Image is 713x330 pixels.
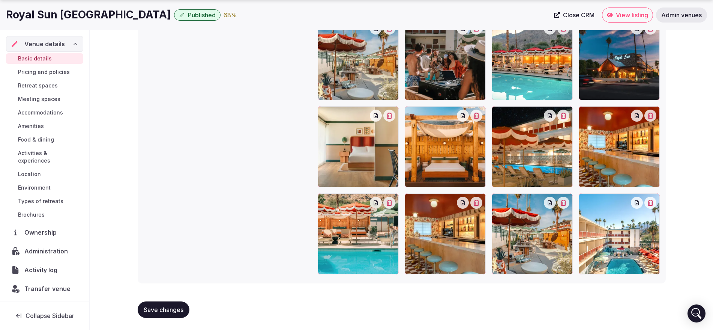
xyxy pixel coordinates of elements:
span: Ownership [24,228,60,237]
button: Published [174,9,221,21]
span: Published [188,11,216,19]
a: Food & dining [6,134,83,145]
span: Collapse Sidebar [26,312,74,319]
span: Close CRM [563,11,594,19]
span: Save changes [144,306,183,313]
a: Environment [6,182,83,193]
span: Food & dining [18,136,54,143]
a: Accommodations [6,107,83,118]
span: Administration [24,247,71,256]
a: View listing [602,8,653,23]
div: Royal-Sun-Palm-Springs-retreat-venue-United-States-amenities-3.jpg [579,193,660,274]
div: 68 % [224,11,237,20]
a: Ownership [6,225,83,240]
span: Accommodations [18,109,63,116]
a: Amenities [6,121,83,131]
span: Pricing and policies [18,68,70,76]
span: Activities & experiences [18,149,80,164]
a: Types of retreats [6,196,83,206]
span: Transfer venue [24,284,71,293]
div: Royal-Sun-Palm-Springs-retreat-venue-United-States-amenities-5.jpg [492,106,573,187]
div: Royal-Sun-Palm-Springs-retreat-venue-United-States-amenities-10.jpg [492,193,573,274]
button: Transfer venue [6,281,83,297]
a: Administration [6,243,83,259]
a: Activities & experiences [6,148,83,166]
a: Meeting spaces [6,94,83,104]
span: Admin venues [661,11,702,19]
div: Royal-Sun-Palm-Springs-retreat-venue-United-States-amenities-4.jpg [405,106,486,187]
span: Amenities [18,122,44,130]
a: Admin venues [656,8,707,23]
span: Basic details [18,55,52,62]
span: Location [18,170,41,178]
span: Retreat spaces [18,82,58,89]
div: Royal-Sun-Palm-Springs-retreat-venue-United-States-amenities-7.jpg [579,106,660,187]
h1: Royal Sun [GEOGRAPHIC_DATA] [6,8,171,22]
button: 68% [224,11,237,20]
div: Open Intercom Messenger [687,304,705,322]
a: Retreat spaces [6,80,83,91]
span: Activity log [24,265,60,274]
div: Royal-Sun-Palm-Springs-retreat-venue-United-States-amenities-12.jpg [405,19,486,100]
button: Save changes [138,301,189,318]
div: Royal-Sun-Palm-Springs-retreat-venue-United-States-amenities.jpg [405,193,486,274]
span: Brochures [18,211,45,218]
div: Royal-Sun-Palm-Springs-retreat-venue-United-States-amenities-11.jpg [492,19,573,100]
a: Basic details [6,53,83,64]
span: View listing [616,11,648,19]
div: Royal-Sun-Palm-Springs-retreat-venue-United-States-accommodation-Desert-Magick-Suite-2.webp [318,106,399,187]
div: Royal-Sun-Palm-Springs-retreat-venue-United-States-amenities-2.jpg [318,193,399,274]
span: Types of retreats [18,197,63,205]
span: Venue details [24,39,65,48]
span: Environment [18,184,51,191]
div: Royal-Sun-Palm-Springs-retreat-venue-United-States-amenities-6.jpg [579,19,660,100]
div: Royal-Sun-Palm-Springs-retreat-venue-United-States-amenities-1.jpg [318,19,399,100]
a: Location [6,169,83,179]
span: Meeting spaces [18,95,60,103]
a: Brochures [6,209,83,220]
a: Close CRM [549,8,599,23]
a: Pricing and policies [6,67,83,77]
a: Activity log [6,262,83,278]
button: Collapse Sidebar [6,307,83,324]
